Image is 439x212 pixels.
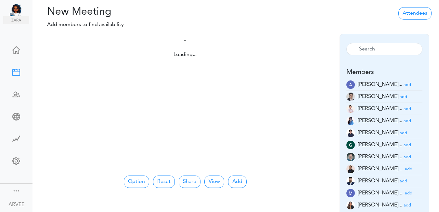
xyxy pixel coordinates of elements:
[358,106,402,111] span: [PERSON_NAME]...
[346,79,423,91] li: Tax Manager (a.banaga@unified-accounting.com)
[8,201,24,209] div: ARVEE
[346,92,355,101] img: 9k=
[358,142,402,148] span: [PERSON_NAME]...
[1,197,32,211] a: ARVEE
[400,131,407,135] small: add
[405,166,412,172] a: add
[346,165,355,173] img: 9k=
[358,82,402,87] span: [PERSON_NAME]...
[12,187,20,193] div: Show menu and text
[3,16,29,24] img: zara.png
[405,191,412,195] small: add
[12,187,20,196] a: Change side menu
[358,118,402,123] span: [PERSON_NAME]...
[358,94,398,99] span: [PERSON_NAME]
[346,117,355,125] img: 2Q==
[346,189,355,197] img: wOzMUeZp9uVEwAAAABJRU5ErkJggg==
[400,95,407,99] small: add
[37,21,163,29] p: Add members to find availability
[346,43,423,55] input: Search
[346,153,355,161] img: 2Q==
[358,178,398,184] span: [PERSON_NAME]
[400,94,407,99] a: add
[404,118,411,123] a: add
[3,91,29,97] div: Schedule Team Meeting
[404,143,411,147] small: add
[3,46,29,53] div: Home
[346,91,423,103] li: Tax Supervisor (a.millos@unified-accounting.com)
[65,36,305,46] h4: -
[400,179,407,183] small: add
[400,178,407,184] a: add
[3,113,29,119] div: Share Meeting Link
[404,142,411,148] a: add
[65,51,305,59] div: Loading...
[405,191,412,196] a: add
[346,68,423,76] h5: Members
[398,7,432,20] a: Attendees
[346,103,423,115] li: Tax Supervisor (am.latonio@unified-accounting.com)
[404,106,411,111] a: add
[404,107,411,111] small: add
[404,203,411,207] small: add
[10,3,29,16] img: Unified Global - Powered by TEAMCAL AI
[228,176,247,188] button: Add
[358,203,402,208] span: [PERSON_NAME]...
[3,154,29,169] a: Change Settings
[124,176,149,188] button: Option
[404,119,411,123] small: add
[346,199,423,211] li: Tax Accountant (mc.cabasan@unified-accounting.com)
[179,176,200,188] a: Share
[404,83,411,87] small: add
[346,201,355,209] img: t+ebP8ENxXARE3R9ZYAAAAASUVORK5CYII=
[346,163,423,175] li: Tax Manager (jm.atienza@unified-accounting.com)
[346,139,423,151] li: Tax Manager (g.magsino@unified-accounting.com)
[346,105,355,113] img: Z
[400,130,407,135] a: add
[358,166,404,172] span: [PERSON_NAME] ...
[346,80,355,89] img: E70kTnhEtDRAIGhEjAgBAJGBAiAQNCJGBAiAQMCJGAASESMCBEAgaESMCAEAkYECIBA0IkYECIBAwIkYABIRIwIEQCBoRIwIA...
[37,6,163,18] h2: New Meeting
[346,177,355,185] img: oYmRaigo6CGHQoVEE68UKaYmSv3mcdPtBqv6mR0IswoELyKVAGpf2awGYjY1lJF3I6BneypHs55I8hk2WCirnQq9SYxiZpiWh...
[405,167,412,171] small: add
[3,157,29,163] div: Change Settings
[153,176,175,188] button: Reset
[346,141,355,149] img: wEqpdqGJg0NqAAAAABJRU5ErkJggg==
[3,68,29,75] div: New Meeting
[404,155,411,159] small: add
[346,151,423,163] li: Tax Admin (i.herrera@unified-accounting.com)
[346,187,423,199] li: Tax Advisor (mc.talley@unified-accounting.com)
[3,135,29,141] div: Time Saved
[358,130,398,135] span: [PERSON_NAME]
[204,176,224,188] button: View
[346,129,355,137] img: Z
[358,191,404,196] span: [PERSON_NAME] ...
[404,82,411,87] a: add
[404,203,411,208] a: add
[346,127,423,139] li: Tax Admin (e.dayan@unified-accounting.com)
[358,154,402,160] span: [PERSON_NAME]...
[346,175,423,187] li: Partner (justine.tala@unifiedglobalph.com)
[346,115,423,127] li: Tax Manager (c.madayag@unified-accounting.com)
[404,154,411,160] a: add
